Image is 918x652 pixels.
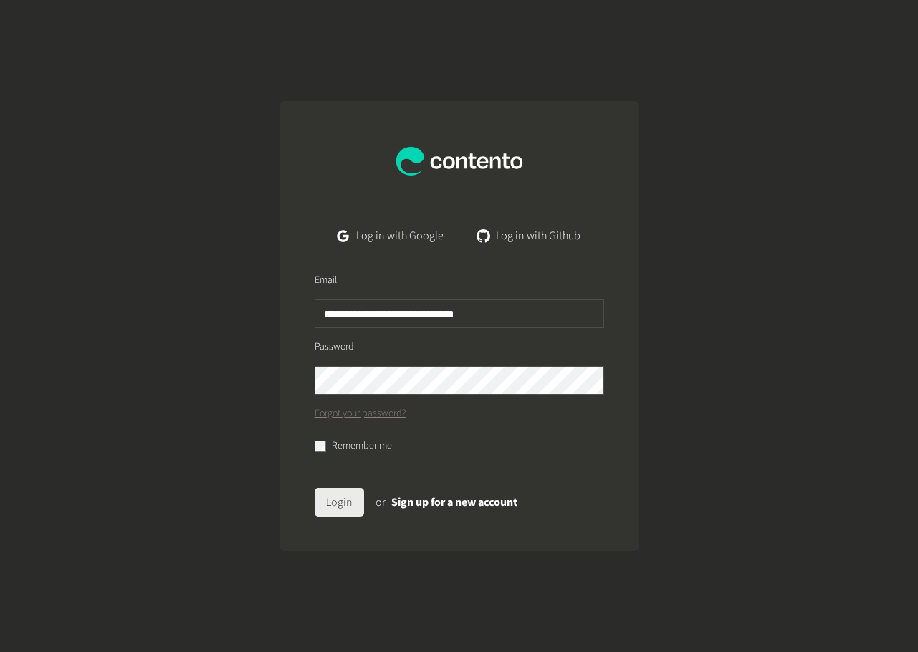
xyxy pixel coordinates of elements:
[315,273,337,288] label: Email
[315,488,364,517] button: Login
[467,221,592,250] a: Log in with Github
[315,406,406,421] a: Forgot your password?
[315,340,354,355] label: Password
[326,221,454,250] a: Log in with Google
[332,438,392,454] label: Remember me
[376,494,386,510] span: or
[391,494,517,510] a: Sign up for a new account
